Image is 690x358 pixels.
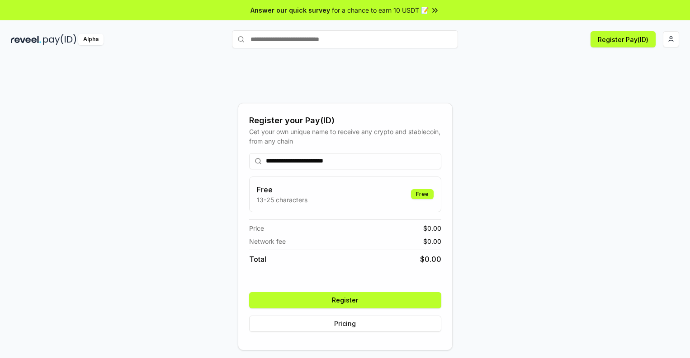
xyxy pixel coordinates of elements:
[332,5,429,15] span: for a chance to earn 10 USDT 📝
[249,316,441,332] button: Pricing
[43,34,76,45] img: pay_id
[78,34,104,45] div: Alpha
[591,31,656,47] button: Register Pay(ID)
[249,237,286,246] span: Network fee
[249,254,266,265] span: Total
[249,292,441,308] button: Register
[249,114,441,127] div: Register your Pay(ID)
[250,5,330,15] span: Answer our quick survey
[411,189,434,199] div: Free
[423,237,441,246] span: $ 0.00
[249,127,441,146] div: Get your own unique name to receive any crypto and stablecoin, from any chain
[423,223,441,233] span: $ 0.00
[249,223,264,233] span: Price
[420,254,441,265] span: $ 0.00
[11,34,41,45] img: reveel_dark
[257,184,307,195] h3: Free
[257,195,307,205] p: 13-25 characters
